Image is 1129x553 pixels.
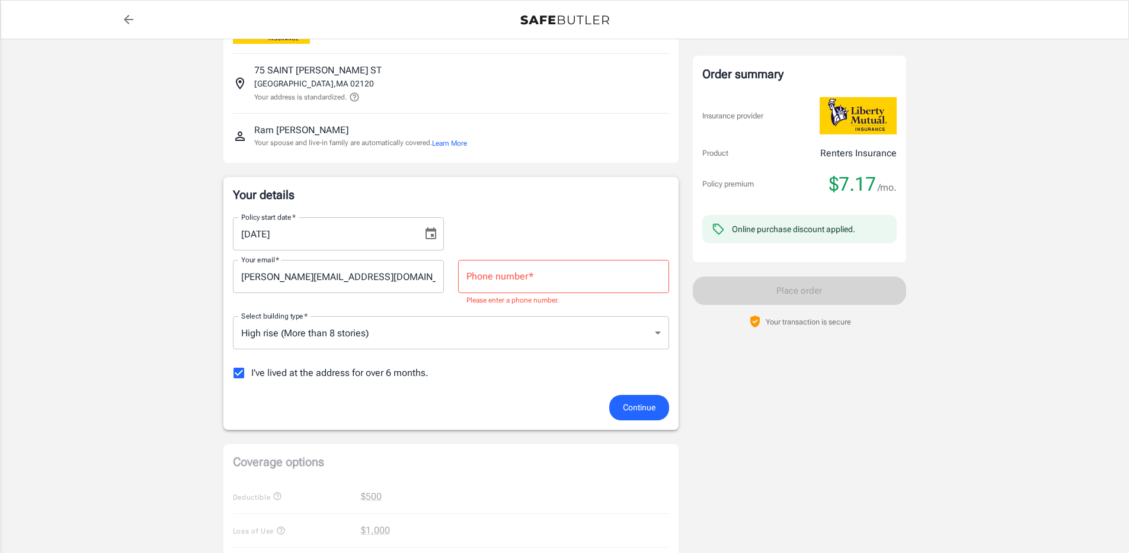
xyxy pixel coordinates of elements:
[419,222,443,246] button: Choose date, selected date is Aug 24, 2025
[466,295,661,307] p: Please enter a phone number.
[117,8,140,31] a: back to quotes
[458,260,669,293] input: Enter number
[254,63,382,78] p: 75 SAINT [PERSON_NAME] ST
[829,172,876,196] span: $7.17
[702,147,728,159] p: Product
[702,110,763,122] p: Insurance provider
[820,146,897,160] p: Renters Insurance
[702,178,754,190] p: Policy premium
[254,137,467,149] p: Your spouse and live-in family are automatically covered.
[241,311,308,321] label: Select building type
[254,123,348,137] p: Ram [PERSON_NAME]
[702,65,897,83] div: Order summary
[766,316,851,327] p: Your transaction is secure
[233,76,247,91] svg: Insured address
[820,97,897,134] img: Liberty Mutual
[432,138,467,149] button: Learn More
[241,255,279,265] label: Your email
[609,395,669,420] button: Continue
[254,78,374,89] p: [GEOGRAPHIC_DATA] , MA 02120
[241,212,296,222] label: Policy start date
[623,400,655,415] span: Continue
[878,179,897,196] span: /mo.
[251,366,428,380] span: I've lived at the address for over 6 months.
[233,260,444,293] input: Enter email
[233,316,669,349] div: High rise (More than 8 stories)
[233,129,247,143] svg: Insured person
[233,217,414,250] input: MM/DD/YYYY
[732,223,855,235] div: Online purchase discount applied.
[520,15,609,25] img: Back to quotes
[254,92,347,102] p: Your address is standardized.
[233,187,669,203] p: Your details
